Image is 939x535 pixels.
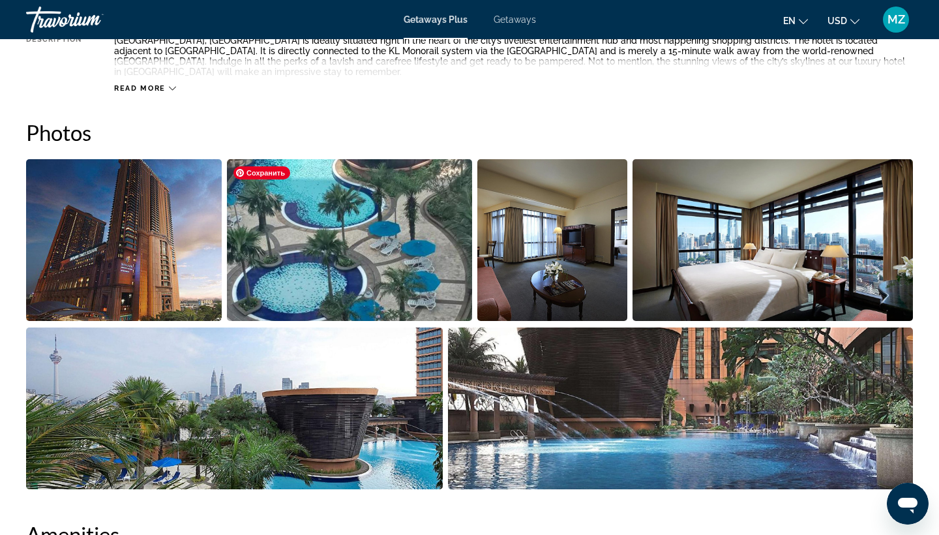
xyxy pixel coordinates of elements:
[879,6,913,33] button: User Menu
[233,166,290,179] span: Сохранить
[633,159,913,322] button: Open full-screen image slider
[887,13,905,26] span: MZ
[494,14,536,25] a: Getaways
[26,327,443,490] button: Open full-screen image slider
[827,16,847,26] span: USD
[448,327,914,490] button: Open full-screen image slider
[783,11,808,30] button: Change language
[783,16,796,26] span: en
[477,159,627,322] button: Open full-screen image slider
[26,119,913,145] h2: Photos
[887,483,929,525] iframe: Кнопка запуска окна обмена сообщениями
[26,35,82,77] div: Description
[114,84,166,93] span: Read more
[827,11,859,30] button: Change currency
[404,14,468,25] a: Getaways Plus
[114,84,176,93] button: Read more
[114,35,913,77] div: [GEOGRAPHIC_DATA], [GEOGRAPHIC_DATA] is ideally situated right in the heart of the city’s livelie...
[227,159,471,322] button: Open full-screen image slider
[26,3,156,37] a: Travorium
[26,159,222,322] button: Open full-screen image slider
